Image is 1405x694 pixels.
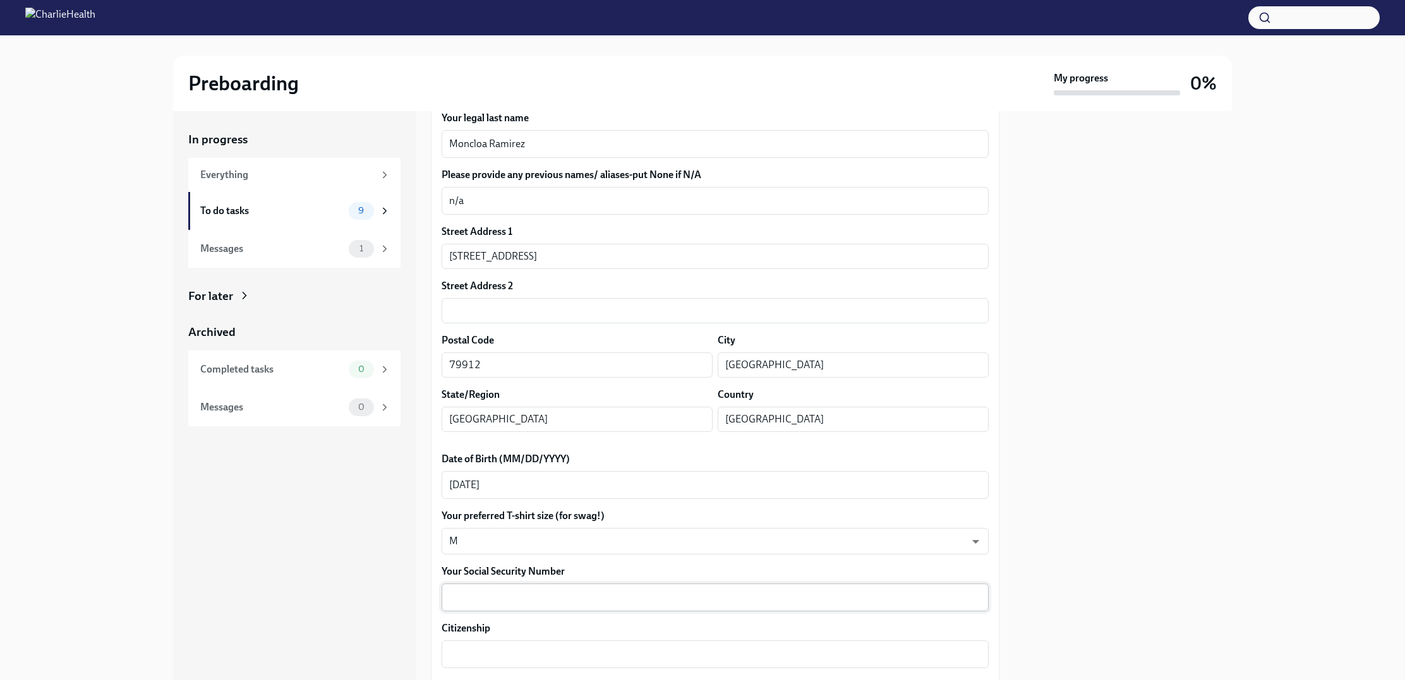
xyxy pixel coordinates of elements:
label: Please provide any previous names/ aliases-put None if N/A [442,168,989,182]
div: Messages [200,400,344,414]
label: State/Region [442,388,500,402]
label: Country [718,388,754,402]
span: 0 [351,364,372,374]
label: Date of Birth (MM/DD/YYYY) [442,452,989,466]
h2: Preboarding [188,71,299,96]
a: Archived [188,324,401,340]
div: Messages [200,242,344,256]
label: City [718,333,735,347]
span: 9 [351,206,371,215]
label: Street Address 2 [442,279,513,293]
a: Everything [188,158,401,192]
label: Your preferred T-shirt size (for swag!) [442,509,989,523]
span: 1 [352,244,371,253]
a: Completed tasks0 [188,350,401,388]
a: For later [188,288,401,304]
div: Completed tasks [200,362,344,376]
textarea: [DATE] [449,477,981,493]
label: Your legal last name [442,111,989,125]
div: For later [188,288,233,304]
textarea: Moncloa Ramirez [449,136,981,152]
textarea: n/a [449,193,981,208]
img: CharlieHealth [25,8,95,28]
span: 0 [351,402,372,412]
h3: 0% [1190,72,1217,95]
a: In progress [188,131,401,148]
label: Citizenship [442,621,989,635]
div: To do tasks [200,204,344,218]
strong: My progress [1054,71,1108,85]
a: To do tasks9 [188,192,401,230]
label: Race [442,678,989,692]
label: Street Address 1 [442,225,512,239]
label: Postal Code [442,333,494,347]
a: Messages0 [188,388,401,426]
label: Your Social Security Number [442,565,989,578]
div: Everything [200,168,374,182]
div: M [442,528,989,554]
a: Messages1 [188,230,401,268]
